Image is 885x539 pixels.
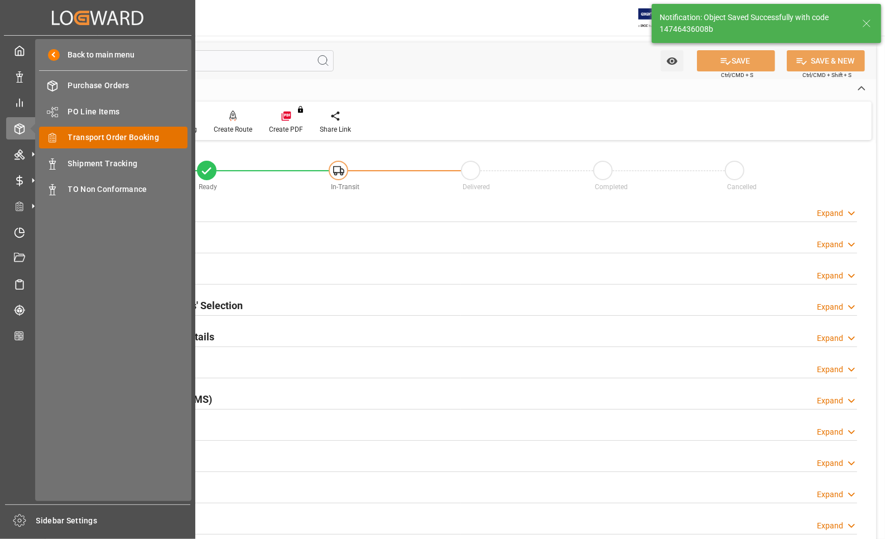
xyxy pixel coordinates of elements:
[199,183,217,191] span: Ready
[6,273,189,295] a: Sailing Schedules
[60,49,135,61] span: Back to main menu
[817,426,843,438] div: Expand
[214,124,252,134] div: Create Route
[68,106,188,118] span: PO Line Items
[6,40,189,61] a: My Cockpit
[68,80,188,92] span: Purchase Orders
[68,184,188,195] span: TO Non Conformance
[817,208,843,219] div: Expand
[787,50,865,71] button: SAVE & NEW
[661,50,684,71] button: open menu
[595,183,628,191] span: Completed
[6,299,189,321] a: Tracking Shipment
[6,92,189,113] a: My Reports
[817,395,843,407] div: Expand
[817,520,843,532] div: Expand
[320,124,351,134] div: Share Link
[660,12,852,35] div: Notification: Object Saved Successfully with code 14746436008b
[721,71,753,79] span: Ctrl/CMD + S
[39,75,187,97] a: Purchase Orders
[802,71,852,79] span: Ctrl/CMD + Shift + S
[817,458,843,469] div: Expand
[638,8,677,28] img: Exertis%20JAM%20-%20Email%20Logo.jpg_1722504956.jpg
[817,333,843,344] div: Expand
[6,325,189,346] a: CO2 Calculator
[39,152,187,174] a: Shipment Tracking
[6,247,189,269] a: Document Management
[39,179,187,200] a: TO Non Conformance
[817,364,843,376] div: Expand
[817,270,843,282] div: Expand
[463,183,490,191] span: Delivered
[68,132,188,143] span: Transport Order Booking
[6,221,189,243] a: Timeslot Management V2
[697,50,775,71] button: SAVE
[817,489,843,501] div: Expand
[727,183,757,191] span: Cancelled
[68,158,188,170] span: Shipment Tracking
[6,65,189,87] a: Data Management
[36,515,191,527] span: Sidebar Settings
[817,301,843,313] div: Expand
[39,100,187,122] a: PO Line Items
[331,183,359,191] span: In-Transit
[817,239,843,251] div: Expand
[39,127,187,148] a: Transport Order Booking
